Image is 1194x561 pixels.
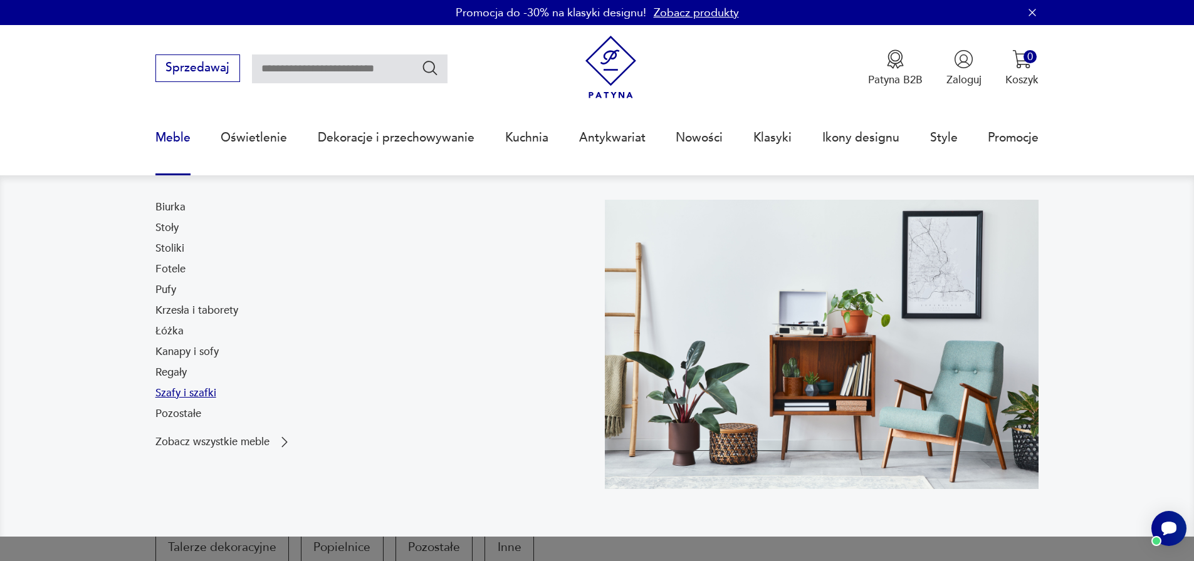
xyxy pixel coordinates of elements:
[605,200,1039,489] img: 969d9116629659dbb0bd4e745da535dc.jpg
[676,109,723,167] a: Nowości
[946,73,982,87] p: Zaloguj
[155,344,219,359] a: Kanapy i sofy
[1005,73,1039,87] p: Koszyk
[988,109,1039,167] a: Promocje
[155,303,238,318] a: Krzesła i taborety
[753,109,792,167] a: Klasyki
[155,386,216,401] a: Szafy i szafki
[1012,49,1032,69] img: Ikona koszyka
[155,262,186,277] a: Fotele
[946,49,982,87] button: Zaloguj
[1151,511,1186,546] iframe: Smartsupp widget button
[822,109,899,167] a: Ikony designu
[868,73,923,87] p: Patyna B2B
[221,109,287,167] a: Oświetlenie
[505,109,548,167] a: Kuchnia
[155,324,184,339] a: Łóżka
[868,49,923,87] button: Patyna B2B
[579,36,642,99] img: Patyna - sklep z meblami i dekoracjami vintage
[155,241,184,256] a: Stoliki
[1005,49,1039,87] button: 0Koszyk
[155,437,270,447] p: Zobacz wszystkie meble
[155,200,186,215] a: Biurka
[155,54,240,82] button: Sprzedawaj
[886,49,905,69] img: Ikona medalu
[155,220,179,235] a: Stoły
[456,5,646,21] p: Promocja do -30% na klasyki designu!
[954,49,973,69] img: Ikonka użytkownika
[155,365,187,380] a: Regały
[1024,50,1037,63] div: 0
[421,59,439,77] button: Szukaj
[155,109,191,167] a: Meble
[930,109,958,167] a: Style
[155,406,201,421] a: Pozostałe
[155,435,292,450] a: Zobacz wszystkie meble
[868,49,923,87] a: Ikona medaluPatyna B2B
[155,282,176,297] a: Pufy
[155,64,240,74] a: Sprzedawaj
[654,5,739,21] a: Zobacz produkty
[318,109,474,167] a: Dekoracje i przechowywanie
[579,109,646,167] a: Antykwariat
